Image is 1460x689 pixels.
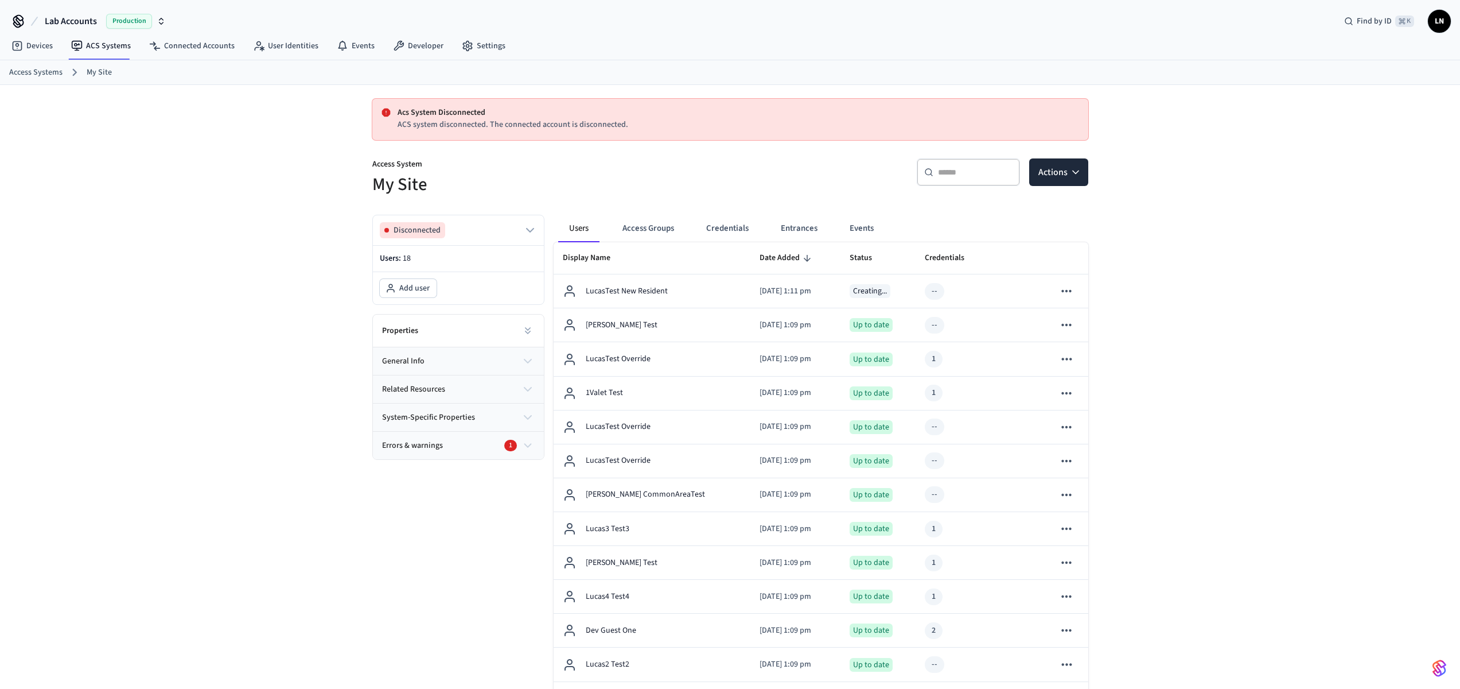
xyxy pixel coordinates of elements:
[586,489,705,501] p: [PERSON_NAME] CommonAreaTest
[850,318,893,332] div: Up to date
[586,319,657,331] p: [PERSON_NAME] Test
[453,36,515,56] a: Settings
[373,404,544,431] button: system-specific properties
[760,353,831,365] p: [DATE] 1:09 pm
[850,624,893,637] div: Up to date
[380,222,537,238] button: Disconnected
[373,376,544,403] button: related resources
[760,591,831,603] p: [DATE] 1:09 pm
[840,215,883,242] button: Events
[850,353,893,366] div: Up to date
[760,387,831,399] p: [DATE] 1:09 pm
[932,591,936,603] div: 1
[398,107,1079,119] p: Acs System Disconnected
[504,440,517,451] div: 1
[760,319,831,331] p: [DATE] 1:09 pm
[372,173,723,196] h5: My Site
[586,591,629,603] p: Lucas4 Test4
[373,432,544,459] button: Errors & warnings1
[760,489,831,501] p: [DATE] 1:09 pm
[244,36,328,56] a: User Identities
[382,440,443,452] span: Errors & warnings
[850,249,887,267] span: Status
[850,488,893,502] div: Up to date
[932,353,936,365] div: 1
[932,523,936,535] div: 1
[586,353,651,365] p: LucasTest Override
[399,282,430,294] span: Add user
[850,658,893,672] div: Up to date
[1428,10,1451,33] button: LN
[697,215,758,242] button: Credentials
[760,421,831,433] p: [DATE] 1:09 pm
[106,14,152,29] span: Production
[1029,158,1088,186] button: Actions
[586,455,651,467] p: LucasTest Override
[760,557,831,569] p: [DATE] 1:09 pm
[850,284,890,298] div: Creating...
[850,522,893,536] div: Up to date
[932,489,937,501] div: --
[140,36,244,56] a: Connected Accounts
[586,523,629,535] p: Lucas3 Test3
[382,384,445,396] span: related resources
[1335,11,1423,32] div: Find by ID⌘ K
[760,455,831,467] p: [DATE] 1:09 pm
[2,36,62,56] a: Devices
[932,387,936,399] div: 1
[382,355,425,367] span: general info
[45,14,97,28] span: Lab Accounts
[586,557,657,569] p: [PERSON_NAME] Test
[1395,16,1414,27] span: ⌘ K
[398,119,1079,131] p: ACS system disconnected. The connected account is disconnected.
[932,285,937,297] div: --
[925,249,979,267] span: Credentials
[373,347,544,375] button: general info
[382,325,418,336] h2: Properties
[760,249,815,267] span: Date Added
[760,285,831,297] p: [DATE] 1:11 pm
[850,454,893,468] div: Up to date
[586,387,623,399] p: 1Valet Test
[772,215,827,242] button: Entrances
[62,36,140,56] a: ACS Systems
[384,36,453,56] a: Developer
[850,590,893,603] div: Up to date
[380,253,537,265] p: Users:
[850,556,893,570] div: Up to date
[394,224,441,236] span: Disconnected
[9,67,63,79] a: Access Systems
[563,249,625,267] span: Display Name
[613,215,683,242] button: Access Groups
[932,421,937,433] div: --
[932,557,936,569] div: 1
[382,412,475,424] span: system-specific properties
[87,67,112,79] a: My Site
[380,279,437,297] button: Add user
[760,625,831,637] p: [DATE] 1:09 pm
[372,158,723,173] p: Access System
[1429,11,1450,32] span: LN
[586,421,651,433] p: LucasTest Override
[586,659,629,671] p: Lucas2 Test2
[403,253,411,264] span: 18
[850,420,893,434] div: Up to date
[328,36,384,56] a: Events
[850,386,893,400] div: Up to date
[932,455,937,467] div: --
[1432,659,1446,678] img: SeamLogoGradient.69752ec5.svg
[932,625,936,637] div: 2
[760,659,831,671] p: [DATE] 1:09 pm
[558,215,599,242] button: Users
[586,625,636,637] p: Dev Guest One
[932,319,937,331] div: --
[1357,16,1392,27] span: Find by ID
[760,523,831,535] p: [DATE] 1:09 pm
[586,285,668,297] p: LucasTest New Resident
[932,659,937,671] div: --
